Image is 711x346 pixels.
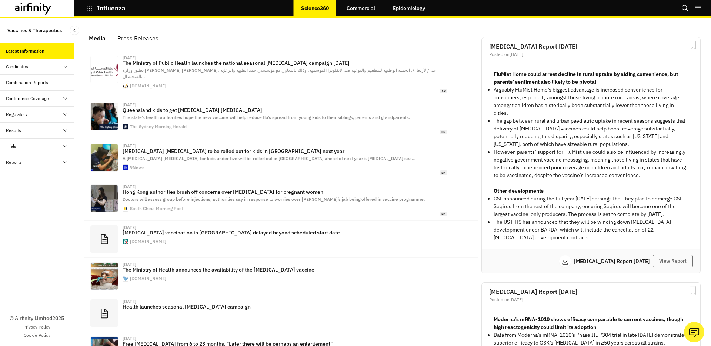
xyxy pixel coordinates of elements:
[84,98,478,139] a: [DATE]Queensland kids to get [MEDICAL_DATA] [MEDICAL_DATA]The state’s health authorities hope the...
[688,40,697,50] svg: Bookmark Report
[84,180,478,221] a: [DATE]Hong Kong authorities brush off concerns over [MEDICAL_DATA] for pregnant womenDoctors will...
[130,124,187,129] div: The Sydney Morning Herald
[130,276,166,281] div: [DOMAIN_NAME]
[123,83,128,89] img: favicon.png
[123,144,136,148] div: [DATE]
[7,24,62,37] p: Vaccines & Therapeutics
[123,206,128,211] img: scmp-icon-256x256.png
[494,117,688,148] p: The gap between rural and urban paediatric uptake in recent seasons suggests that delivery of [ME...
[130,206,183,211] div: South China Morning Post
[97,5,126,11] p: Influenza
[130,239,166,244] div: [DOMAIN_NAME]
[6,111,27,118] div: Regulatory
[91,185,118,212] img: ab091d5b-7291-4ce8-af9f-2eb5ec3fc78d_b358d0fd.jpg
[91,56,118,83] img: 20250916_1758031490-765.PNG
[91,144,118,171] img: https%3A%2F%2Fprod.static9.net.au%2Ffs%2F8460890a-7bc1-4a1d-9518-d3c386c372d1
[494,195,688,218] p: CSL announced during the full year [DATE] earnings that they plan to demerge CSL Seqirus from the...
[6,79,48,86] div: Combination Reports
[123,124,128,129] img: smh.ico
[123,107,447,113] p: Queensland kids to get [MEDICAL_DATA] [MEDICAL_DATA]
[123,336,136,341] div: [DATE]
[23,324,50,330] a: Privacy Policy
[123,299,136,304] div: [DATE]
[84,258,478,295] a: [DATE]The Ministry of Health announces the availability of the [MEDICAL_DATA] vaccine[DOMAIN_NAME]
[681,2,689,14] button: Search
[84,295,478,332] a: [DATE]Health launches seasonal [MEDICAL_DATA] campaign
[123,184,136,189] div: [DATE]
[117,33,158,44] div: Press Releases
[123,56,136,60] div: [DATE]
[684,322,704,342] button: Ask our analysts
[494,187,544,194] strong: Other developments
[123,67,436,79] span: تطلق وزارة [PERSON_NAME] [PERSON_NAME]، غدا /الأربعاء/، الحملة الوطنية للتطعيم والتوعية ضد الإنفل...
[24,332,50,339] a: Cookie Policy
[6,95,49,102] div: Conference Coverage
[123,60,447,66] p: The Ministry of Public Health launches the national seasonal [MEDICAL_DATA] campaign [DATE]
[86,2,126,14] button: Influenza
[130,165,144,170] div: 9News
[6,159,22,166] div: Reports
[84,139,478,180] a: [DATE][MEDICAL_DATA] [MEDICAL_DATA] to be rolled out for kids in [GEOGRAPHIC_DATA] next yearA [ME...
[123,304,447,310] p: Health launches seasonal [MEDICAL_DATA] campaign
[574,259,653,264] p: [MEDICAL_DATA] Report [DATE]
[123,230,447,236] p: [MEDICAL_DATA] vaccination in [GEOGRAPHIC_DATA] delayed beyond scheduled start date
[6,48,44,54] div: Latest Information
[494,86,688,117] p: Arguably FluMist Home’s biggest advantage is increased convenience for consumers, especially amon...
[84,221,478,258] a: [DATE][MEDICAL_DATA] vaccination in [GEOGRAPHIC_DATA] delayed beyond scheduled start date[DOMAIN_...
[123,276,128,281] img: favicon.ico
[89,33,106,44] div: Media
[301,5,329,11] p: Science360
[440,130,447,134] span: en
[123,196,425,202] span: Doctors will assess group before injections, authorities say in response to worries over [PERSON_...
[440,89,447,94] span: ar
[123,114,410,120] span: The state’s health authorities hope the new vaccine will help reduce flu’s spread from young kids...
[130,84,166,88] div: [DOMAIN_NAME]
[489,297,693,302] div: Posted on [DATE]
[440,212,447,216] span: en
[123,267,447,273] p: The Ministry of Health announces the availability of the [MEDICAL_DATA] vaccine
[123,262,136,267] div: [DATE]
[489,289,693,295] h2: [MEDICAL_DATA] Report [DATE]
[123,189,447,195] p: Hong Kong authorities brush off concerns over [MEDICAL_DATA] for pregnant women
[494,71,678,85] strong: FluMist Home could arrest decline in rural uptake by aiding convenience, but parents’ sentiment a...
[123,165,128,170] img: apple-touch-icon.3f217102.png
[123,148,447,154] p: [MEDICAL_DATA] [MEDICAL_DATA] to be rolled out for kids in [GEOGRAPHIC_DATA] next year
[70,26,79,35] button: Close Sidebar
[10,315,64,322] p: © Airfinity Limited 2025
[489,52,693,57] div: Posted on [DATE]
[653,255,693,267] button: View Report
[489,43,693,49] h2: [MEDICAL_DATA] Report [DATE]
[123,103,136,107] div: [DATE]
[6,143,16,150] div: Trials
[688,286,697,295] svg: Bookmark Report
[91,103,118,130] img: 0e2e58291b15dc4a833a424216cc3c262ce8444e
[6,127,21,134] div: Results
[84,51,478,98] a: [DATE]The Ministry of Public Health launches the national seasonal [MEDICAL_DATA] campaign [DATE]...
[494,316,683,330] strong: Moderna’s mRNA-1010 shows efficacy comparable to current vaccines, though high reactogenicity cou...
[123,156,415,161] span: A [MEDICAL_DATA] [MEDICAL_DATA] for kids under five will be rolled out in [GEOGRAPHIC_DATA] ahead...
[6,63,28,70] div: Candidates
[440,170,447,175] span: en
[123,225,136,230] div: [DATE]
[123,239,128,244] img: favicon.ico
[494,218,688,242] p: The US HHS has announced that they will be winding down [MEDICAL_DATA] development under BARDA, w...
[91,263,118,290] img: ln20250915_1-t.jpg
[494,148,688,179] p: However, parents’ support for FluMist use could also be influenced by increasingly negative gover...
